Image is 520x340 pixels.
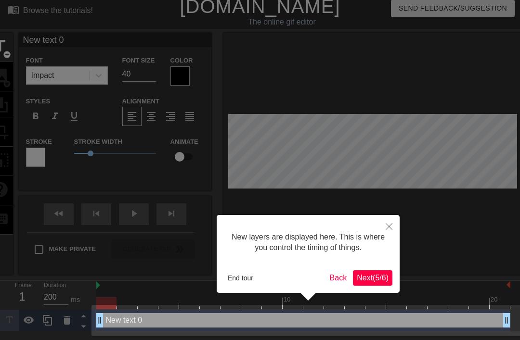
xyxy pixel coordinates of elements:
button: Back [326,270,351,286]
button: End tour [224,271,257,285]
button: Next [353,270,392,286]
span: Next ( 5 / 6 ) [357,274,389,282]
div: New layers are displayed here. This is where you control the timing of things. [224,222,392,263]
button: Close [378,215,400,237]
